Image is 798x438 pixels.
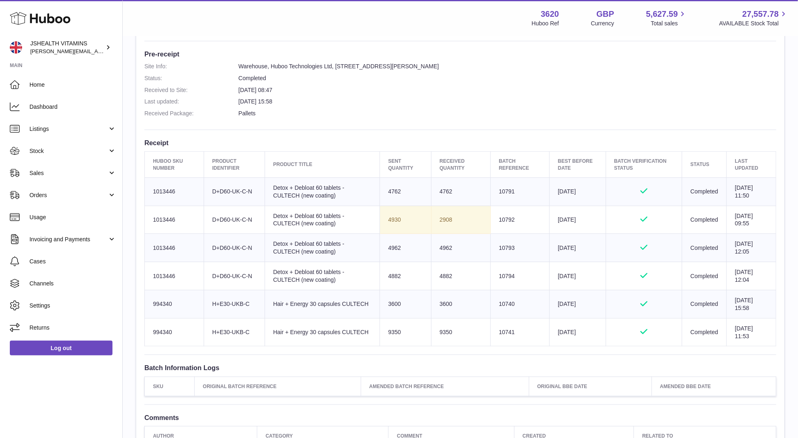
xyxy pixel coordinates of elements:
td: [DATE] 12:04 [726,262,776,290]
img: francesca@jshealthvitamins.com [10,41,22,54]
td: 9350 [431,318,490,346]
td: 10793 [490,234,549,262]
td: Completed [682,318,727,346]
td: 9350 [380,318,432,346]
th: Status [682,152,727,177]
span: Orders [29,191,108,199]
dd: [DATE] 08:47 [238,86,776,94]
td: [DATE] [550,234,606,262]
span: Sales [29,169,108,177]
td: H+E30-UKB-C [204,290,265,318]
a: Log out [10,341,112,355]
span: AVAILABLE Stock Total [719,20,788,27]
th: Amended BBE Date [652,377,776,396]
td: 10741 [490,318,549,346]
span: Settings [29,302,116,310]
th: Batch Verification Status [606,152,682,177]
td: [DATE] 11:53 [726,318,776,346]
td: 994340 [145,290,204,318]
th: Product Identifier [204,152,265,177]
th: SKU [145,377,195,396]
td: 4762 [431,177,490,206]
td: 1013446 [145,234,204,262]
dd: Warehouse, Huboo Technologies Ltd, [STREET_ADDRESS][PERSON_NAME] [238,63,776,70]
td: 4962 [431,234,490,262]
td: 1013446 [145,262,204,290]
td: Completed [682,177,727,206]
h3: Receipt [144,138,776,147]
span: Invoicing and Payments [29,236,108,243]
th: Received Quantity [431,152,490,177]
a: 5,627.59 Total sales [646,9,688,27]
span: Home [29,81,116,89]
td: Detox + Debloat 60 tablets - CULTECH (new coating) [265,206,380,234]
td: D+D60-UK-C-N [204,177,265,206]
td: [DATE] 15:58 [726,290,776,318]
td: 4882 [431,262,490,290]
td: 10740 [490,290,549,318]
td: [DATE] [550,177,606,206]
th: Original Batch Reference [194,377,361,396]
dt: Received to Site: [144,86,238,94]
td: [DATE] [550,262,606,290]
td: [DATE] 12:05 [726,234,776,262]
td: Hair + Energy 30 capsules CULTECH [265,290,380,318]
div: Currency [591,20,614,27]
a: 27,557.78 AVAILABLE Stock Total [719,9,788,27]
td: Completed [682,262,727,290]
td: Detox + Debloat 60 tablets - CULTECH (new coating) [265,177,380,206]
dt: Status: [144,74,238,82]
strong: GBP [596,9,614,20]
td: H+E30-UKB-C [204,318,265,346]
span: Stock [29,147,108,155]
span: Usage [29,213,116,221]
td: 4882 [380,262,432,290]
td: Completed [682,234,727,262]
td: 2908 [431,206,490,234]
span: Total sales [651,20,687,27]
div: Huboo Ref [532,20,559,27]
div: JSHEALTH VITAMINS [30,40,104,55]
td: 10794 [490,262,549,290]
td: 3600 [431,290,490,318]
td: Detox + Debloat 60 tablets - CULTECH (new coating) [265,234,380,262]
h3: Pre-receipt [144,49,776,58]
dd: [DATE] 15:58 [238,98,776,106]
span: 27,557.78 [742,9,779,20]
dt: Last updated: [144,98,238,106]
td: [DATE] [550,318,606,346]
th: Last updated [726,152,776,177]
td: Hair + Energy 30 capsules CULTECH [265,318,380,346]
th: Amended Batch Reference [361,377,529,396]
th: Original BBE Date [529,377,652,396]
td: D+D60-UK-C-N [204,234,265,262]
td: Detox + Debloat 60 tablets - CULTECH (new coating) [265,262,380,290]
td: 4762 [380,177,432,206]
dt: Received Package: [144,110,238,117]
td: Completed [682,206,727,234]
td: [DATE] 11:50 [726,177,776,206]
td: 4930 [380,206,432,234]
td: [DATE] [550,206,606,234]
td: 10792 [490,206,549,234]
td: 1013446 [145,177,204,206]
strong: 3620 [541,9,559,20]
td: D+D60-UK-C-N [204,262,265,290]
th: Huboo SKU Number [145,152,204,177]
td: [DATE] 09:55 [726,206,776,234]
span: Returns [29,324,116,332]
span: [PERSON_NAME][EMAIL_ADDRESS][DOMAIN_NAME] [30,48,164,54]
span: Channels [29,280,116,288]
span: Cases [29,258,116,265]
td: [DATE] [550,290,606,318]
td: 3600 [380,290,432,318]
td: 10791 [490,177,549,206]
dd: Completed [238,74,776,82]
td: 994340 [145,318,204,346]
th: Sent Quantity [380,152,432,177]
td: 1013446 [145,206,204,234]
th: Product title [265,152,380,177]
h3: Batch Information Logs [144,363,776,372]
th: Batch Reference [490,152,549,177]
td: D+D60-UK-C-N [204,206,265,234]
